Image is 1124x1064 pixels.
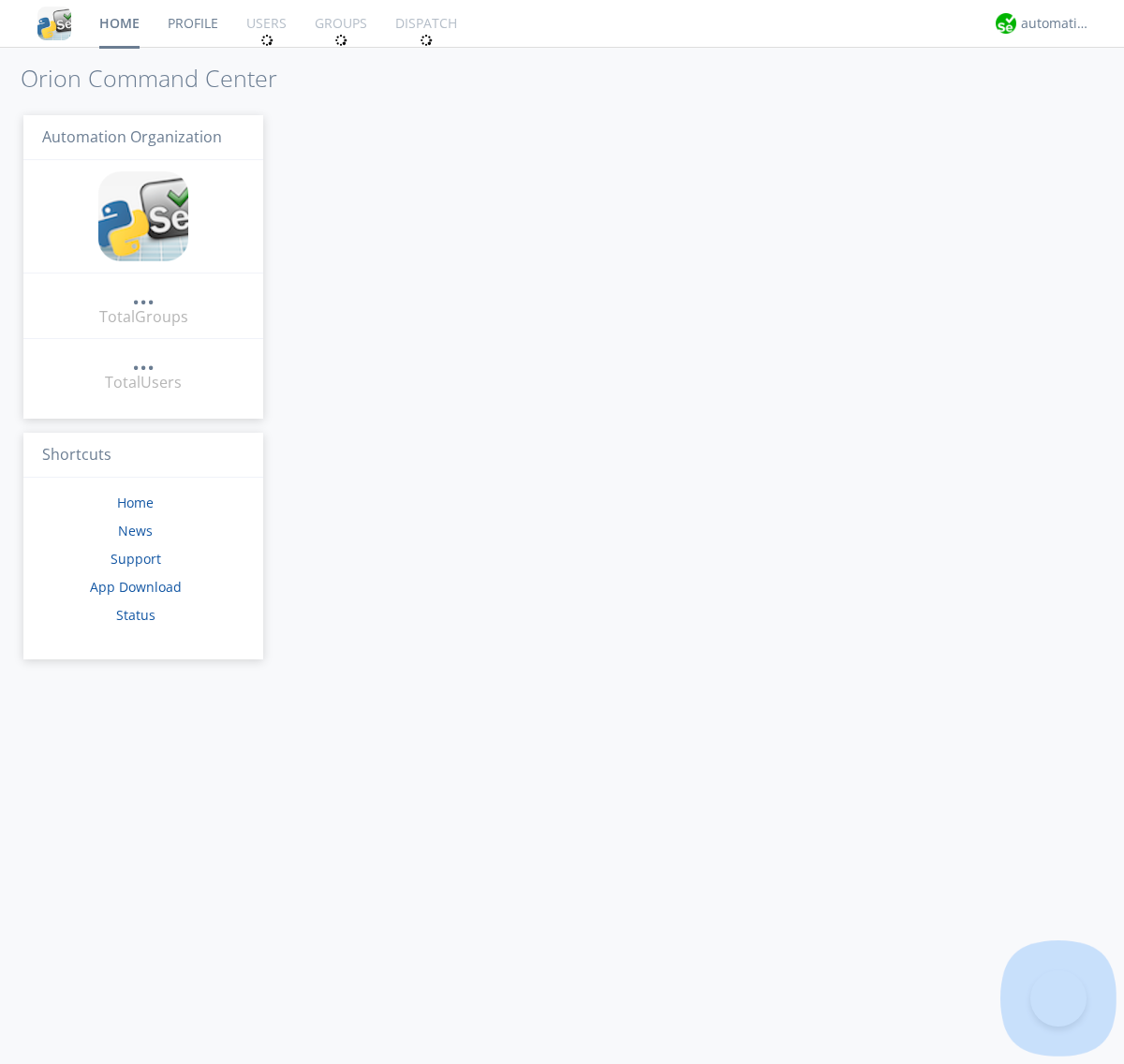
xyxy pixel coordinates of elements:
div: automation+atlas [1021,14,1091,33]
img: spin.svg [260,34,274,47]
a: Status [116,606,155,624]
img: spin.svg [334,34,348,47]
iframe: Toggle Customer Support [1030,970,1087,1027]
img: d2d01cd9b4174d08988066c6d424eccd [996,13,1016,34]
a: ... [132,285,155,306]
div: Total Groups [99,306,188,328]
div: Total Users [105,372,182,393]
div: ... [132,285,155,303]
a: News [118,522,153,539]
img: cddb5a64eb264b2086981ab96f4c1ba7 [98,171,188,261]
h3: Shortcuts [23,433,263,479]
a: Support [111,550,161,568]
span: Automation Organization [42,126,222,147]
img: spin.svg [420,34,433,47]
a: ... [132,350,155,372]
a: Home [117,494,154,511]
div: ... [132,350,155,369]
a: App Download [90,578,182,596]
img: cddb5a64eb264b2086981ab96f4c1ba7 [37,7,71,40]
